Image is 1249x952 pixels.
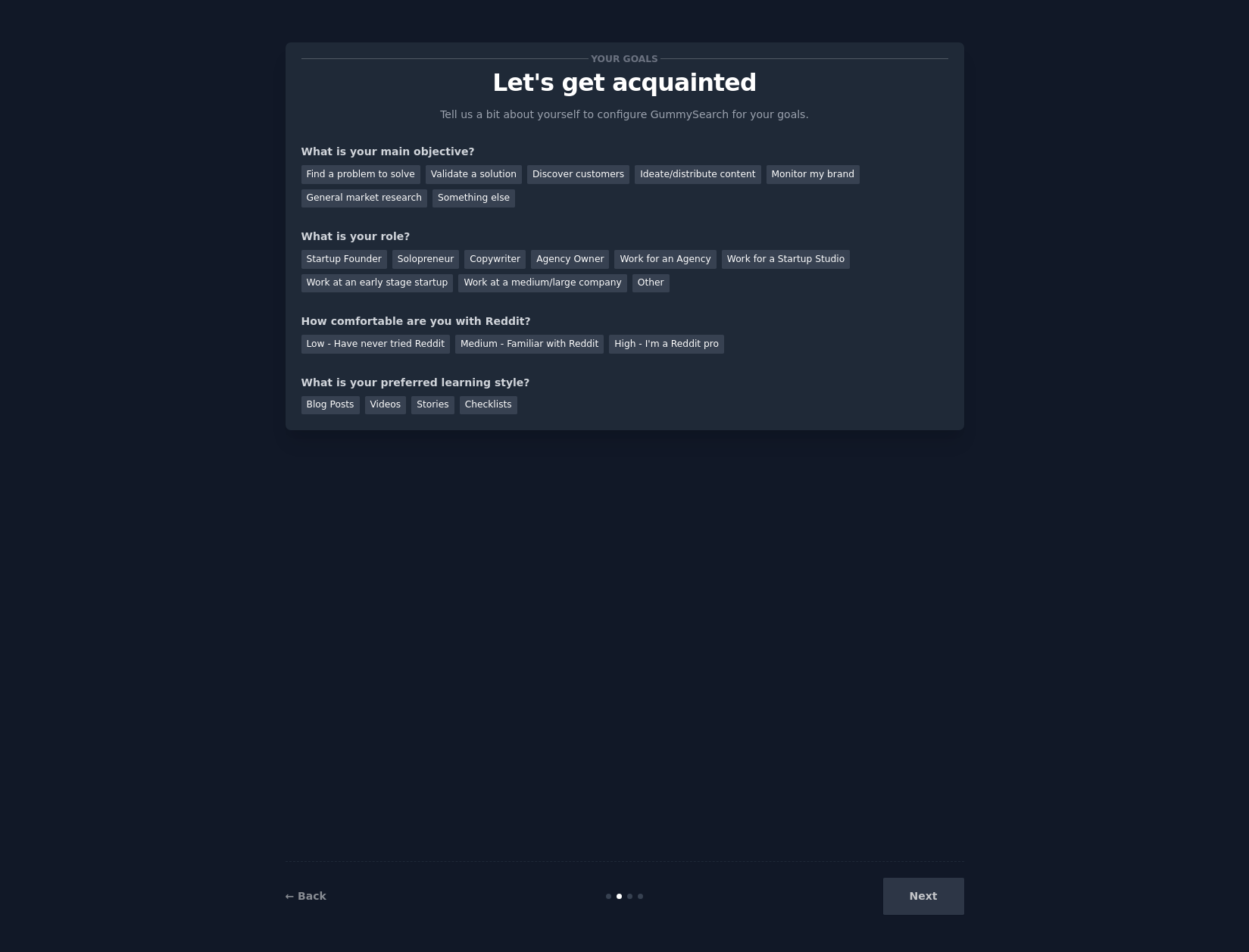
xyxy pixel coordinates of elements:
[301,396,360,415] div: Blog Posts
[458,274,626,293] div: Work at a medium/large company
[286,890,326,902] a: ← Back
[301,274,454,293] div: Work at an early stage startup
[365,396,407,415] div: Videos
[301,314,948,329] div: How comfortable are you with Reddit?
[460,396,517,415] div: Checklists
[301,70,948,96] p: Let's get acquainted
[609,335,724,354] div: High - I'm a Reddit pro
[531,250,609,269] div: Agency Owner
[464,250,526,269] div: Copywriter
[411,396,454,415] div: Stories
[301,229,948,245] div: What is your role?
[432,189,515,208] div: Something else
[301,335,450,354] div: Low - Have never tried Reddit
[527,165,629,184] div: Discover customers
[301,375,948,391] div: What is your preferred learning style?
[635,165,760,184] div: Ideate/distribute content
[301,250,387,269] div: Startup Founder
[455,335,604,354] div: Medium - Familiar with Reddit
[722,250,850,269] div: Work for a Startup Studio
[614,250,716,269] div: Work for an Agency
[301,165,420,184] div: Find a problem to solve
[426,165,522,184] div: Validate a solution
[632,274,670,293] div: Other
[392,250,459,269] div: Solopreneur
[767,165,860,184] div: Monitor my brand
[301,189,428,208] div: General market research
[434,107,816,123] p: Tell us a bit about yourself to configure GummySearch for your goals.
[589,51,661,67] span: Your goals
[301,144,948,160] div: What is your main objective?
